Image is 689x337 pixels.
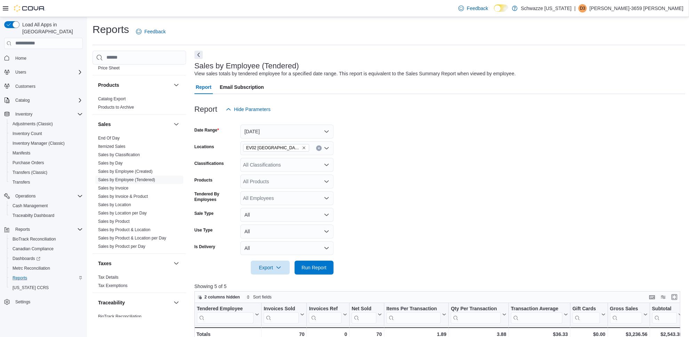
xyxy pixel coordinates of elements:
div: Items Per Transaction [386,305,441,312]
button: Taxes [98,260,171,267]
button: Traceabilty Dashboard [7,211,86,220]
button: Products [172,81,181,89]
a: Transfers (Classic) [10,168,50,177]
h3: Sales [98,121,111,128]
span: Feedback [144,28,166,35]
h1: Reports [93,23,129,36]
span: Transfers (Classic) [10,168,83,177]
div: Net Sold [352,305,376,323]
span: Customers [13,82,83,91]
a: Reports [10,274,30,282]
span: Users [15,69,26,75]
a: Catalog Export [98,96,126,101]
button: Qty Per Transaction [451,305,506,323]
button: All [240,225,334,238]
button: Open list of options [324,179,329,184]
button: Cash Management [7,201,86,211]
button: Sales [172,120,181,128]
button: Open list of options [324,162,329,168]
button: Traceability [98,299,171,306]
button: Enter fullscreen [670,293,679,301]
span: EV02 Far NE Heights [243,144,309,152]
span: Sales by Product & Location per Day [98,235,166,241]
button: Sort fields [243,293,274,301]
a: Purchase Orders [10,159,47,167]
span: Dashboards [10,254,83,263]
a: [US_STATE] CCRS [10,284,51,292]
img: Cova [14,5,45,12]
button: Items Per Transaction [386,305,447,323]
a: Manifests [10,149,33,157]
span: Price Sheet [98,65,120,71]
span: Operations [15,193,36,199]
button: Inventory [13,110,35,118]
a: BioTrack Reconciliation [10,235,59,243]
button: Display options [659,293,667,301]
button: Settings [1,297,86,307]
a: Canadian Compliance [10,245,56,253]
a: Home [13,54,29,62]
a: Tax Details [98,275,119,280]
label: Tendered By Employees [194,191,238,202]
button: Taxes [172,259,181,268]
span: EV02 [GEOGRAPHIC_DATA] [246,144,301,151]
a: Sales by Invoice [98,186,128,191]
div: Gift Cards [572,305,600,312]
button: Sales [98,121,171,128]
div: View sales totals by tendered employee for a specified date range. This report is equivalent to t... [194,70,516,77]
span: Sales by Location [98,202,131,208]
span: Reports [10,274,83,282]
a: Sales by Location per Day [98,211,147,216]
span: Load All Apps in [GEOGRAPHIC_DATA] [19,21,83,35]
label: Locations [194,144,214,150]
span: BioTrack Reconciliation [98,314,142,319]
div: Invoices Ref [309,305,341,323]
span: Inventory Count [10,129,83,138]
span: Catalog Export [98,96,126,102]
button: BioTrack Reconciliation [7,234,86,244]
div: Gift Card Sales [572,305,600,323]
div: Qty Per Transaction [451,305,500,323]
a: Traceabilty Dashboard [10,211,57,220]
button: Inventory Count [7,129,86,138]
button: Next [194,51,203,59]
div: Danielle-3659 Cox [578,4,587,12]
div: Subtotal [652,305,676,312]
a: Dashboards [10,254,43,263]
span: Transfers (Classic) [13,170,47,175]
a: Itemized Sales [98,144,126,149]
span: Cash Management [13,203,48,209]
span: Metrc Reconciliation [10,264,83,272]
div: Products [93,95,186,114]
span: Sales by Employee (Tendered) [98,177,155,183]
button: Inventory Manager (Classic) [7,138,86,148]
button: Manifests [7,148,86,158]
button: Catalog [1,95,86,105]
p: | [574,4,576,12]
span: Settings [15,299,30,305]
button: Inventory [1,109,86,119]
span: Sales by Product per Day [98,244,145,249]
span: Hide Parameters [234,106,271,113]
span: Settings [13,297,83,306]
span: BioTrack Reconciliation [10,235,83,243]
button: Remove EV02 Far NE Heights from selection in this group [302,146,306,150]
button: Catalog [13,96,32,104]
span: Users [13,68,83,76]
button: Clear input [316,145,322,151]
div: Items Per Transaction [386,305,441,323]
button: Net Sold [352,305,382,323]
button: Subtotal [652,305,682,323]
button: Canadian Compliance [7,244,86,254]
a: Sales by Product [98,219,130,224]
button: Export [251,261,290,275]
span: Adjustments (Classic) [10,120,83,128]
span: Metrc Reconciliation [13,266,50,271]
span: Reports [15,227,30,232]
span: Home [15,56,26,61]
div: Qty Per Transaction [451,305,500,312]
a: End Of Day [98,136,120,141]
button: Metrc Reconciliation [7,263,86,273]
span: Manifests [10,149,83,157]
